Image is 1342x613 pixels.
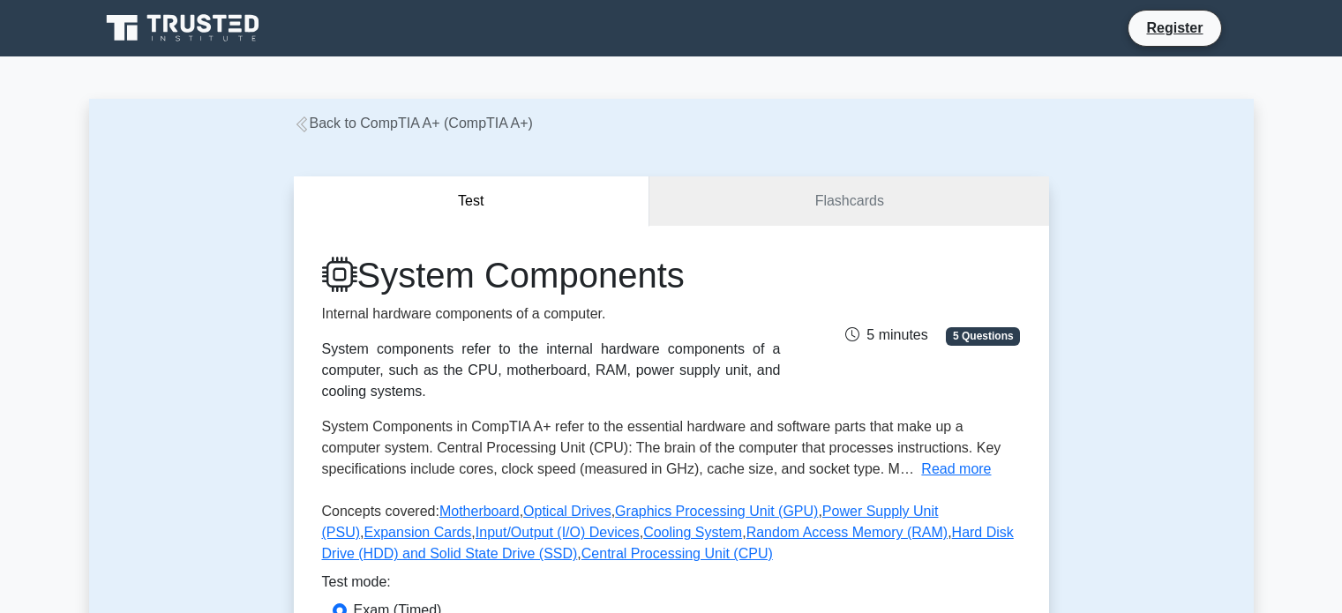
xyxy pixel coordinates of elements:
[845,327,927,342] span: 5 minutes
[322,419,1001,476] span: System Components in CompTIA A+ refer to the essential hardware and software parts that make up a...
[439,504,520,519] a: Motherboard
[476,525,640,540] a: Input/Output (I/O) Devices
[746,525,948,540] a: Random Access Memory (RAM)
[649,176,1048,227] a: Flashcards
[643,525,742,540] a: Cooling System
[1136,17,1213,39] a: Register
[322,525,1014,561] a: Hard Disk Drive (HDD) and Solid State Drive (SSD)
[615,504,818,519] a: Graphics Processing Unit (GPU)
[322,254,781,296] h1: System Components
[322,339,781,402] div: System components refer to the internal hardware components of a computer, such as the CPU, mothe...
[364,525,472,540] a: Expansion Cards
[523,504,611,519] a: Optical Drives
[294,176,650,227] button: Test
[921,459,991,480] button: Read more
[581,546,773,561] a: Central Processing Unit (CPU)
[322,501,1021,572] p: Concepts covered: , , , , , , , , ,
[322,303,781,325] p: Internal hardware components of a computer.
[946,327,1020,345] span: 5 Questions
[294,116,533,131] a: Back to CompTIA A+ (CompTIA A+)
[322,572,1021,600] div: Test mode:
